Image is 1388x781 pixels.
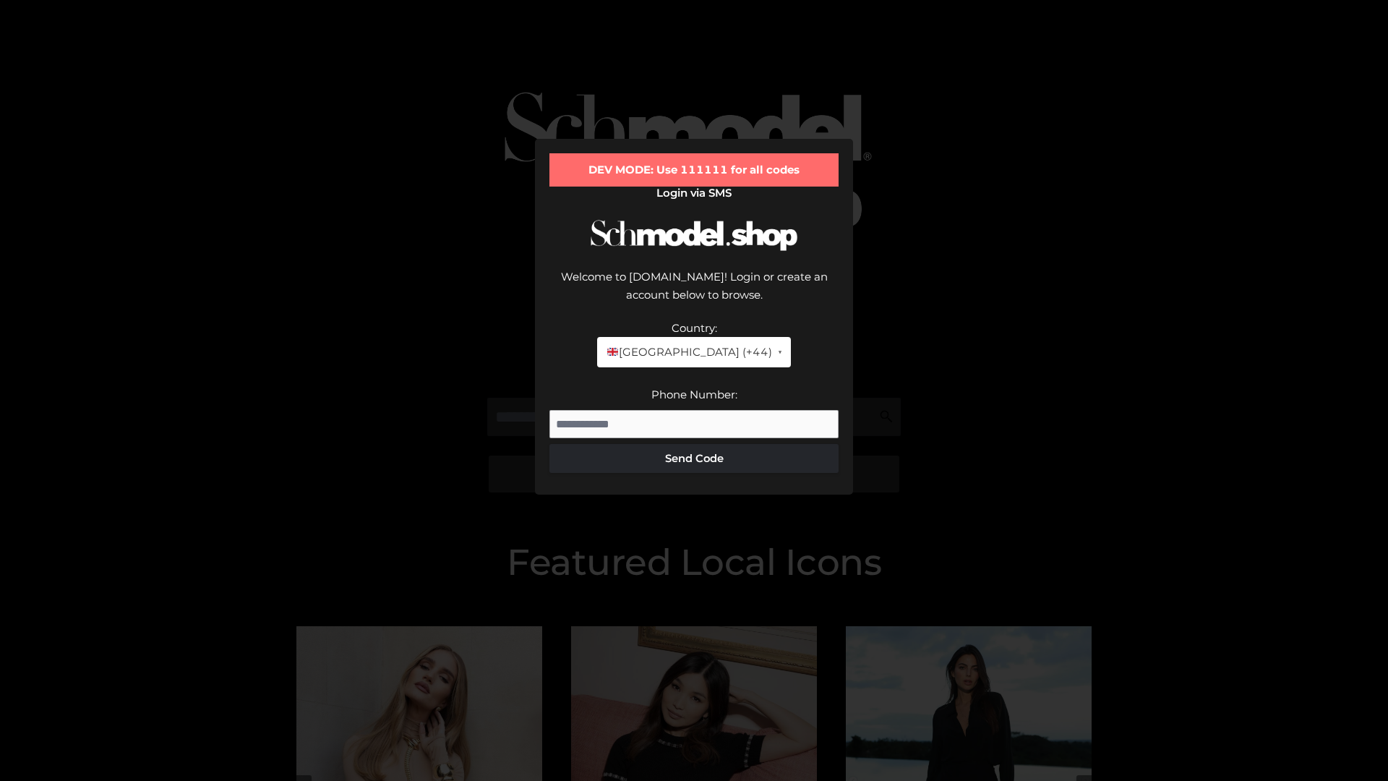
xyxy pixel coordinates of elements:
button: Send Code [549,444,839,473]
label: Country: [672,321,717,335]
h2: Login via SMS [549,187,839,200]
span: [GEOGRAPHIC_DATA] (+44) [606,343,771,362]
div: DEV MODE: Use 111111 for all codes [549,153,839,187]
img: 🇬🇧 [607,346,618,357]
img: Schmodel Logo [586,207,802,264]
div: Welcome to [DOMAIN_NAME]! Login or create an account below to browse. [549,268,839,319]
label: Phone Number: [651,388,737,401]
